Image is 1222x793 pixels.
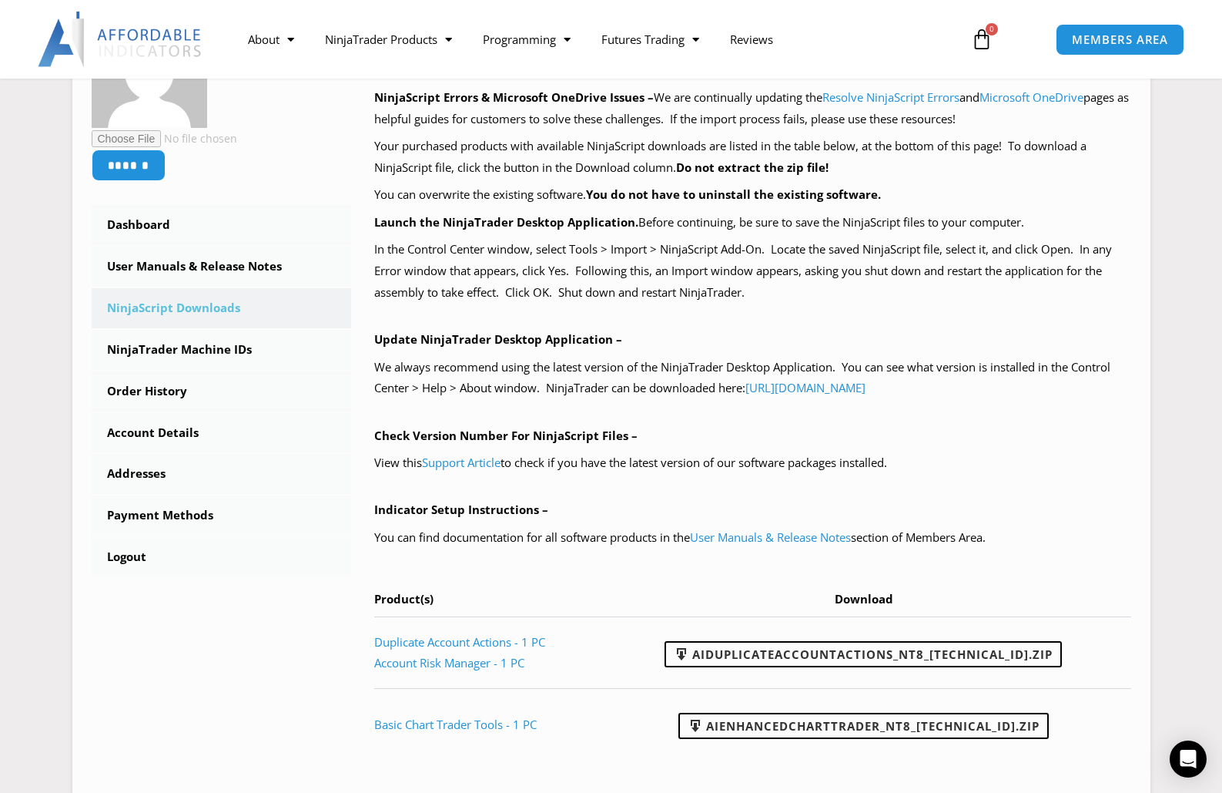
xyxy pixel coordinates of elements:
a: NinjaTrader Machine IDs [92,330,352,370]
p: You can find documentation for all software products in the section of Members Area. [374,527,1131,549]
a: 0 [948,17,1016,62]
a: Addresses [92,454,352,494]
a: User Manuals & Release Notes [92,247,352,287]
span: 0 [986,23,998,35]
a: About [233,22,310,57]
span: Product(s) [374,591,434,607]
a: MEMBERS AREA [1056,24,1184,55]
a: Dashboard [92,205,352,245]
span: MEMBERS AREA [1072,34,1168,45]
a: Reviews [715,22,788,57]
div: Open Intercom Messenger [1170,741,1207,778]
a: Futures Trading [586,22,715,57]
nav: Account pages [92,205,352,577]
a: NinjaTrader Products [310,22,467,57]
b: Do not extract the zip file! [676,160,829,175]
b: You do not have to uninstall the existing software. [586,186,881,202]
a: Duplicate Account Actions - 1 PC [374,634,545,650]
a: Account Risk Manager - 1 PC [374,655,524,670]
a: Order History [92,371,352,412]
nav: Menu [233,22,954,57]
span: Download [835,591,893,607]
a: AIEnhancedChartTrader_NT8_[TECHNICAL_ID].zip [678,713,1049,739]
p: View this to check if you have the latest version of our software packages installed. [374,452,1131,474]
b: Update NinjaTrader Desktop Application – [374,331,622,347]
a: Account Details [92,413,352,453]
a: Support Article [422,455,501,470]
p: Your purchased products with available NinjaScript downloads are listed in the table below, at th... [374,136,1131,179]
a: Logout [92,537,352,577]
a: Basic Chart Trader Tools - 1 PC [374,717,537,732]
a: User Manuals & Release Notes [690,529,851,545]
a: Microsoft OneDrive [979,89,1083,105]
p: In the Control Center window, select Tools > Import > NinjaScript Add-On. Locate the saved NinjaS... [374,239,1131,304]
b: Launch the NinjaTrader Desktop Application. [374,214,638,230]
a: AIDuplicateAccountActions_NT8_[TECHNICAL_ID].zip [665,641,1062,667]
img: LogoAI | Affordable Indicators – NinjaTrader [38,12,203,67]
b: NinjaScript Errors & Microsoft OneDrive Issues – [374,89,654,105]
b: Indicator Setup Instructions – [374,502,548,517]
p: Before continuing, be sure to save the NinjaScript files to your computer. [374,212,1131,234]
p: You can overwrite the existing software. [374,184,1131,206]
a: Programming [467,22,586,57]
a: Resolve NinjaScript Errors [822,89,959,105]
b: Check Version Number For NinjaScript Files – [374,428,638,443]
a: Payment Methods [92,496,352,536]
p: We are continually updating the and pages as helpful guides for customers to solve these challeng... [374,87,1131,130]
a: [URL][DOMAIN_NAME] [745,380,865,395]
p: We always recommend using the latest version of the NinjaTrader Desktop Application. You can see ... [374,357,1131,400]
a: NinjaScript Downloads [92,288,352,328]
